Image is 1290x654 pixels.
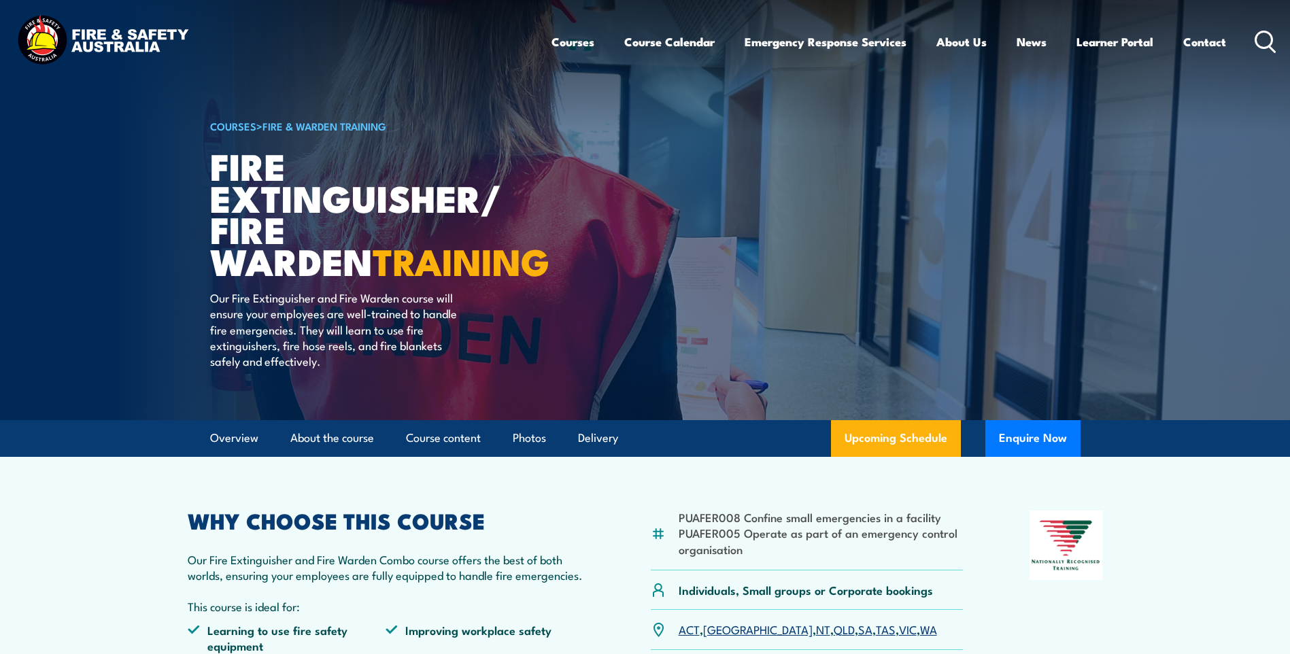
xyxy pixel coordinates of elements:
a: Delivery [578,420,618,456]
a: News [1017,24,1047,60]
a: VIC [899,621,917,637]
a: SA [858,621,872,637]
a: About the course [290,420,374,456]
a: ACT [679,621,700,637]
a: COURSES [210,118,256,133]
a: Contact [1183,24,1226,60]
a: Overview [210,420,258,456]
p: Individuals, Small groups or Corporate bookings [679,582,933,598]
p: This course is ideal for: [188,598,585,614]
img: Nationally Recognised Training logo. [1030,511,1103,580]
a: TAS [876,621,896,637]
li: PUAFER005 Operate as part of an emergency control organisation [679,525,964,557]
li: Improving workplace safety [386,622,584,654]
strong: TRAINING [373,232,549,288]
a: NT [816,621,830,637]
a: Emergency Response Services [745,24,906,60]
a: Upcoming Schedule [831,420,961,457]
a: Course Calendar [624,24,715,60]
a: Learner Portal [1076,24,1153,60]
a: About Us [936,24,987,60]
p: Our Fire Extinguisher and Fire Warden course will ensure your employees are well-trained to handl... [210,290,458,369]
li: Learning to use fire safety equipment [188,622,386,654]
h2: WHY CHOOSE THIS COURSE [188,511,585,530]
p: Our Fire Extinguisher and Fire Warden Combo course offers the best of both worlds, ensuring your ... [188,551,585,583]
a: Photos [513,420,546,456]
a: QLD [834,621,855,637]
h6: > [210,118,546,134]
a: Fire & Warden Training [262,118,386,133]
a: Courses [551,24,594,60]
a: WA [920,621,937,637]
a: Course content [406,420,481,456]
h1: Fire Extinguisher/ Fire Warden [210,150,546,277]
li: PUAFER008 Confine small emergencies in a facility [679,509,964,525]
button: Enquire Now [985,420,1081,457]
a: [GEOGRAPHIC_DATA] [703,621,813,637]
p: , , , , , , , [679,621,937,637]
